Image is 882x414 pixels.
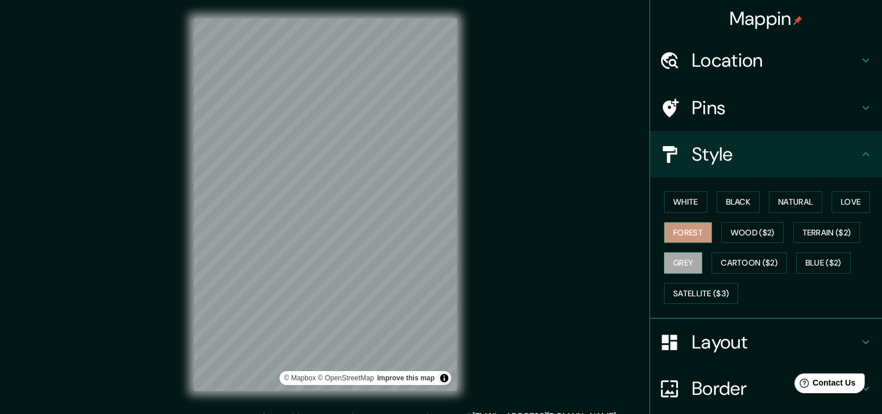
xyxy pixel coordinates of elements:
button: Natural [769,191,822,213]
iframe: Help widget launcher [779,369,869,401]
a: OpenStreetMap [318,374,374,382]
button: Cartoon ($2) [712,252,787,274]
div: Border [650,365,882,412]
div: Location [650,37,882,83]
button: Toggle attribution [437,371,451,385]
h4: Location [692,49,859,72]
div: Pins [650,85,882,131]
h4: Pins [692,96,859,119]
button: Satellite ($3) [664,283,738,304]
h4: Layout [692,331,859,354]
button: Grey [664,252,702,274]
button: Love [832,191,870,213]
button: Forest [664,222,712,244]
a: Map feedback [377,374,434,382]
button: Wood ($2) [721,222,784,244]
button: Black [717,191,760,213]
h4: Mappin [729,7,803,30]
div: Layout [650,319,882,365]
button: White [664,191,707,213]
h4: Border [692,377,859,400]
div: Style [650,131,882,177]
button: Blue ($2) [796,252,851,274]
img: pin-icon.png [793,16,803,25]
h4: Style [692,143,859,166]
canvas: Map [194,19,457,391]
a: Mapbox [284,374,316,382]
button: Terrain ($2) [793,222,861,244]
